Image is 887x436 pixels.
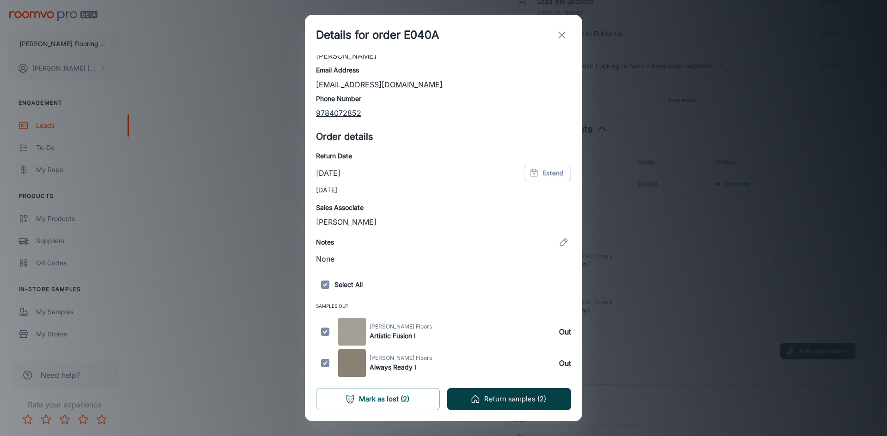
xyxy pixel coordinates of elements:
[316,50,571,61] p: [PERSON_NAME]
[316,237,334,247] h6: Notes
[316,151,571,161] h6: Return Date
[316,216,571,227] p: [PERSON_NAME]
[316,388,440,410] button: Mark as lost (2)
[316,185,571,195] p: [DATE]
[316,167,340,179] p: [DATE]
[370,331,432,341] h6: Artistic Fusion I
[316,65,571,75] h6: Email Address
[316,203,571,213] h6: Sales Associate
[316,275,571,294] h6: Select All
[316,253,571,264] p: None
[447,388,571,410] button: Return samples (2)
[316,108,361,118] a: 9784072852
[370,354,432,362] span: [PERSON_NAME] Floors
[316,301,571,314] span: Samples Out
[338,318,366,346] img: Artistic Fusion I
[553,26,571,44] button: exit
[316,80,443,89] a: [EMAIL_ADDRESS][DOMAIN_NAME]
[316,130,571,143] h5: Order details
[316,94,571,104] h6: Phone Number
[338,349,366,377] img: Always Ready I
[524,165,571,181] button: Extend
[559,358,571,369] h6: Out
[316,27,439,43] h1: Details for order E040A
[370,323,432,331] span: [PERSON_NAME] Floors
[370,362,432,372] h6: Always Ready I
[559,326,571,337] h6: Out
